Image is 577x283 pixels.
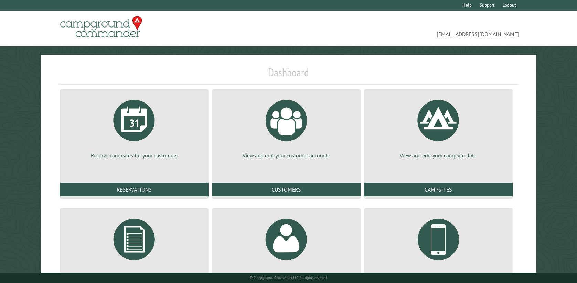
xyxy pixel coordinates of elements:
[372,152,504,159] p: View and edit your campsite data
[372,95,504,159] a: View and edit your campsite data
[58,13,144,40] img: Campground Commander
[68,152,200,159] p: Reserve campsites for your customers
[60,183,209,196] a: Reservations
[220,214,352,278] a: View and edit your Campground Commander account
[220,95,352,159] a: View and edit your customer accounts
[372,271,504,278] p: Manage customer communications
[58,66,519,85] h1: Dashboard
[68,214,200,278] a: Generate reports about your campground
[68,271,200,278] p: Generate reports about your campground
[289,19,519,38] span: [EMAIL_ADDRESS][DOMAIN_NAME]
[212,183,361,196] a: Customers
[250,275,328,280] small: © Campground Commander LLC. All rights reserved.
[220,271,352,278] p: View and edit your Campground Commander account
[68,95,200,159] a: Reserve campsites for your customers
[364,183,513,196] a: Campsites
[372,214,504,278] a: Manage customer communications
[220,152,352,159] p: View and edit your customer accounts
